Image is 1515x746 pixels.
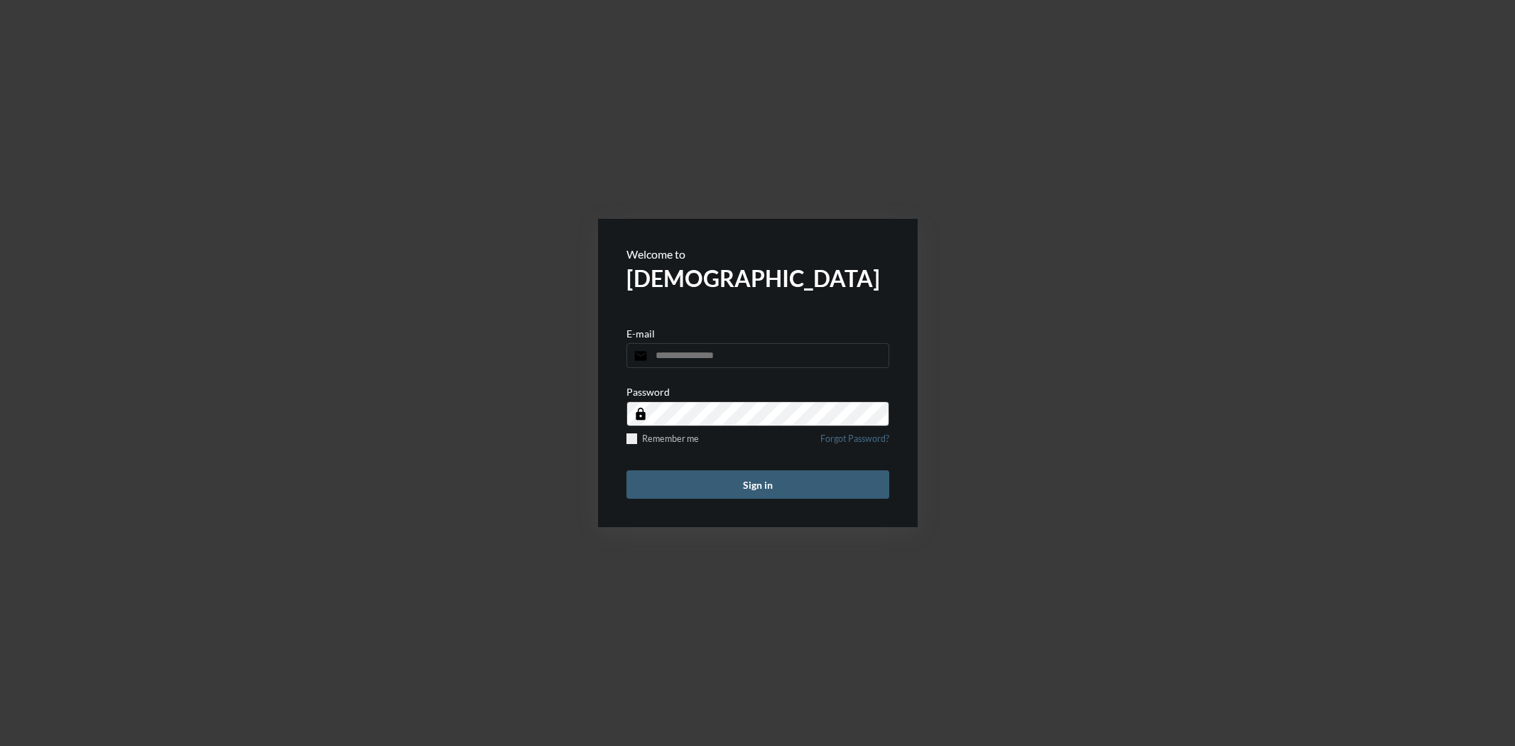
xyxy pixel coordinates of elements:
[820,433,889,453] a: Forgot Password?
[626,328,655,340] p: E-mail
[626,470,889,499] button: Sign in
[626,433,699,444] label: Remember me
[626,264,889,292] h2: [DEMOGRAPHIC_DATA]
[626,386,670,398] p: Password
[626,247,889,261] p: Welcome to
